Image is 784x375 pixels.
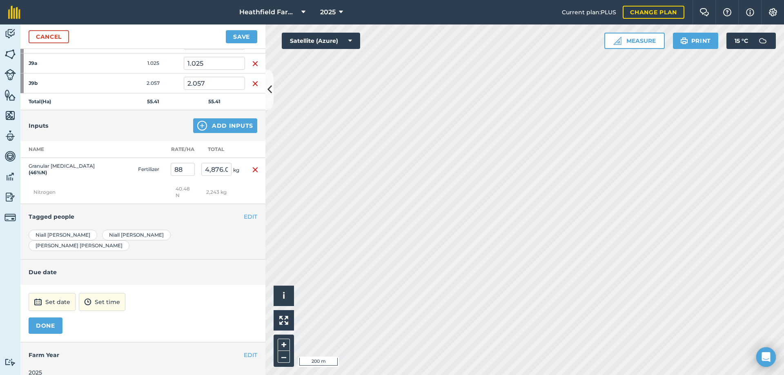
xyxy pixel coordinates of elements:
img: svg+xml;base64,PD94bWwgdmVyc2lvbj0iMS4wIiBlbmNvZGluZz0idXRmLTgiPz4KPCEtLSBHZW5lcmF0b3I6IEFkb2JlIE... [4,28,16,40]
a: Cancel [29,30,69,43]
span: i [283,291,285,301]
img: A question mark icon [722,8,732,16]
button: + [278,339,290,351]
button: Save [226,30,257,43]
td: kg [198,158,245,181]
th: Rate/ Ha [167,141,198,158]
span: Current plan : PLUS [562,8,616,17]
button: – [278,351,290,363]
img: svg+xml;base64,PD94bWwgdmVyc2lvbj0iMS4wIiBlbmNvZGluZz0idXRmLTgiPz4KPCEtLSBHZW5lcmF0b3I6IEFkb2JlIE... [4,171,16,183]
strong: 55.41 [208,98,220,104]
img: svg+xml;base64,PD94bWwgdmVyc2lvbj0iMS4wIiBlbmNvZGluZz0idXRmLTgiPz4KPCEtLSBHZW5lcmF0b3I6IEFkb2JlIE... [34,297,42,307]
td: Fertilizer [135,158,167,181]
button: Measure [604,33,665,49]
div: Niall [PERSON_NAME] [29,230,97,240]
a: Change plan [623,6,684,19]
img: svg+xml;base64,PD94bWwgdmVyc2lvbj0iMS4wIiBlbmNvZGluZz0idXRmLTgiPz4KPCEtLSBHZW5lcmF0b3I6IEFkb2JlIE... [755,33,771,49]
img: svg+xml;base64,PHN2ZyB4bWxucz0iaHR0cDovL3d3dy53My5vcmcvMjAwMC9zdmciIHdpZHRoPSI1NiIgaGVpZ2h0PSI2MC... [4,89,16,101]
th: Total [198,141,245,158]
h4: Due date [29,268,257,277]
div: Niall [PERSON_NAME] [102,230,171,240]
img: svg+xml;base64,PHN2ZyB4bWxucz0iaHR0cDovL3d3dy53My5vcmcvMjAwMC9zdmciIHdpZHRoPSIxNiIgaGVpZ2h0PSIyNC... [252,165,258,175]
td: 2.057 [122,73,184,93]
img: Two speech bubbles overlapping with the left bubble in the forefront [699,8,709,16]
img: svg+xml;base64,PHN2ZyB4bWxucz0iaHR0cDovL3d3dy53My5vcmcvMjAwMC9zdmciIHdpZHRoPSI1NiIgaGVpZ2h0PSI2MC... [4,109,16,122]
button: 15 °C [726,33,776,49]
img: Four arrows, one pointing top left, one top right, one bottom right and the last bottom left [279,316,288,325]
span: Heathfield Farm services. [239,7,298,17]
img: svg+xml;base64,PHN2ZyB4bWxucz0iaHR0cDovL3d3dy53My5vcmcvMjAwMC9zdmciIHdpZHRoPSI1NiIgaGVpZ2h0PSI2MC... [4,48,16,60]
td: 2,243 kg [198,181,245,204]
strong: 55.41 [147,98,159,104]
img: svg+xml;base64,PD94bWwgdmVyc2lvbj0iMS4wIiBlbmNvZGluZz0idXRmLTgiPz4KPCEtLSBHZW5lcmF0b3I6IEFkb2JlIE... [4,130,16,142]
strong: J9a [29,60,92,67]
img: svg+xml;base64,PD94bWwgdmVyc2lvbj0iMS4wIiBlbmNvZGluZz0idXRmLTgiPz4KPCEtLSBHZW5lcmF0b3I6IEFkb2JlIE... [84,297,91,307]
button: Set date [29,293,76,311]
img: svg+xml;base64,PD94bWwgdmVyc2lvbj0iMS4wIiBlbmNvZGluZz0idXRmLTgiPz4KPCEtLSBHZW5lcmF0b3I6IEFkb2JlIE... [4,191,16,203]
strong: J9b [29,80,92,87]
button: Set time [79,293,125,311]
img: svg+xml;base64,PHN2ZyB4bWxucz0iaHR0cDovL3d3dy53My5vcmcvMjAwMC9zdmciIHdpZHRoPSIxNiIgaGVpZ2h0PSIyNC... [252,79,258,89]
button: DONE [29,317,62,334]
button: Print [673,33,719,49]
img: svg+xml;base64,PD94bWwgdmVyc2lvbj0iMS4wIiBlbmNvZGluZz0idXRmLTgiPz4KPCEtLSBHZW5lcmF0b3I6IEFkb2JlIE... [4,358,16,366]
button: i [274,286,294,306]
img: svg+xml;base64,PD94bWwgdmVyc2lvbj0iMS4wIiBlbmNvZGluZz0idXRmLTgiPz4KPCEtLSBHZW5lcmF0b3I6IEFkb2JlIE... [4,69,16,80]
button: EDIT [244,212,257,221]
img: fieldmargin Logo [8,6,20,19]
button: EDIT [244,351,257,359]
img: A cog icon [768,8,778,16]
h4: Tagged people [29,212,257,221]
img: svg+xml;base64,PD94bWwgdmVyc2lvbj0iMS4wIiBlbmNvZGluZz0idXRmLTgiPz4KPCEtLSBHZW5lcmF0b3I6IEFkb2JlIE... [4,150,16,162]
div: [PERSON_NAME] [PERSON_NAME] [29,240,129,251]
h4: Farm Year [29,351,257,359]
th: Name [20,141,102,158]
button: Satellite (Azure) [282,33,360,49]
img: Ruler icon [613,37,621,45]
img: svg+xml;base64,PHN2ZyB4bWxucz0iaHR0cDovL3d3dy53My5vcmcvMjAwMC9zdmciIHdpZHRoPSIxNiIgaGVpZ2h0PSIyNC... [252,59,258,69]
img: svg+xml;base64,PD94bWwgdmVyc2lvbj0iMS4wIiBlbmNvZGluZz0idXRmLTgiPz4KPCEtLSBHZW5lcmF0b3I6IEFkb2JlIE... [4,212,16,223]
td: Granular [MEDICAL_DATA] [20,158,102,181]
span: 2025 [320,7,336,17]
img: svg+xml;base64,PHN2ZyB4bWxucz0iaHR0cDovL3d3dy53My5vcmcvMjAwMC9zdmciIHdpZHRoPSIxNyIgaGVpZ2h0PSIxNy... [746,7,754,17]
strong: Total ( Ha ) [29,98,51,104]
td: 1.025 [122,53,184,73]
td: 40.48 N [167,181,198,204]
strong: ( 46 % N ) [29,169,47,175]
img: svg+xml;base64,PHN2ZyB4bWxucz0iaHR0cDovL3d3dy53My5vcmcvMjAwMC9zdmciIHdpZHRoPSIxNCIgaGVpZ2h0PSIyNC... [197,121,207,131]
button: Add Inputs [193,118,257,133]
img: svg+xml;base64,PHN2ZyB4bWxucz0iaHR0cDovL3d3dy53My5vcmcvMjAwMC9zdmciIHdpZHRoPSIxOSIgaGVpZ2h0PSIyNC... [680,36,688,46]
span: 15 ° C [735,33,748,49]
div: Open Intercom Messenger [756,347,776,367]
h4: Inputs [29,121,48,130]
td: Nitrogen [20,181,167,204]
